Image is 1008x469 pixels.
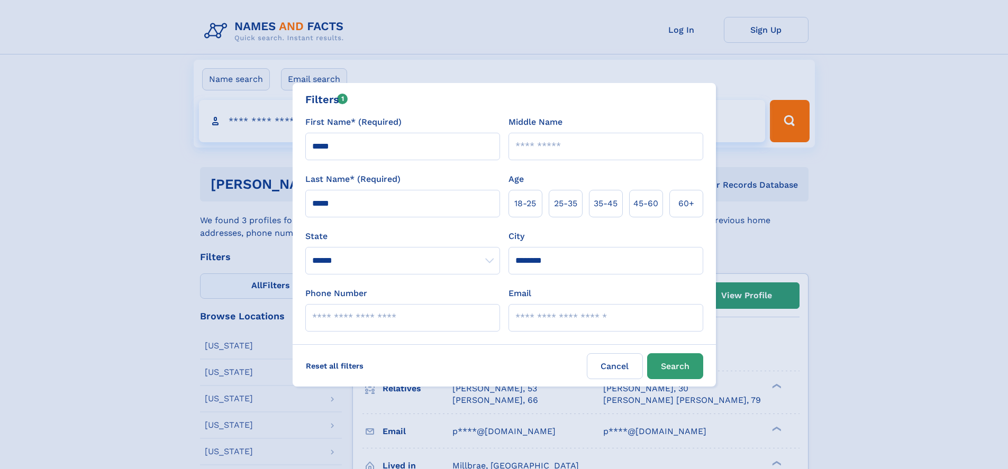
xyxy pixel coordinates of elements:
label: First Name* (Required) [305,116,402,128]
label: Phone Number [305,287,367,300]
button: Search [647,353,703,379]
label: Cancel [587,353,643,379]
span: 60+ [678,197,694,210]
label: Last Name* (Required) [305,173,401,186]
label: Middle Name [508,116,562,128]
label: Age [508,173,524,186]
span: 18‑25 [514,197,536,210]
span: 45‑60 [633,197,658,210]
label: City [508,230,524,243]
label: Reset all filters [299,353,370,379]
span: 35‑45 [594,197,617,210]
div: Filters [305,91,348,107]
label: Email [508,287,531,300]
label: State [305,230,500,243]
span: 25‑35 [554,197,577,210]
